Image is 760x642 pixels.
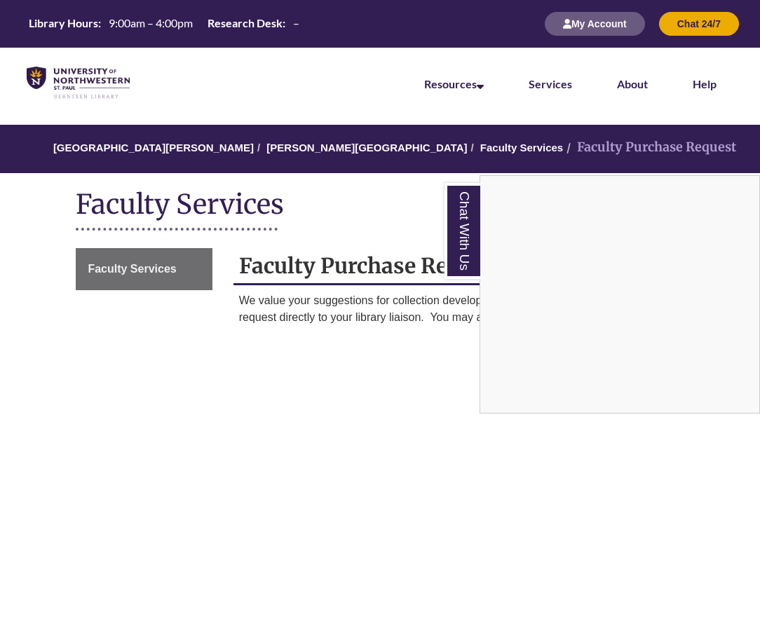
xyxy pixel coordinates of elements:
a: Services [529,77,572,90]
img: UNWSP Library Logo [27,67,130,99]
iframe: Chat Widget [480,176,759,413]
a: Help [693,77,717,90]
a: Chat With Us [445,183,480,279]
a: Resources [424,77,484,90]
a: About [617,77,648,90]
div: Chat With Us [480,175,760,414]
